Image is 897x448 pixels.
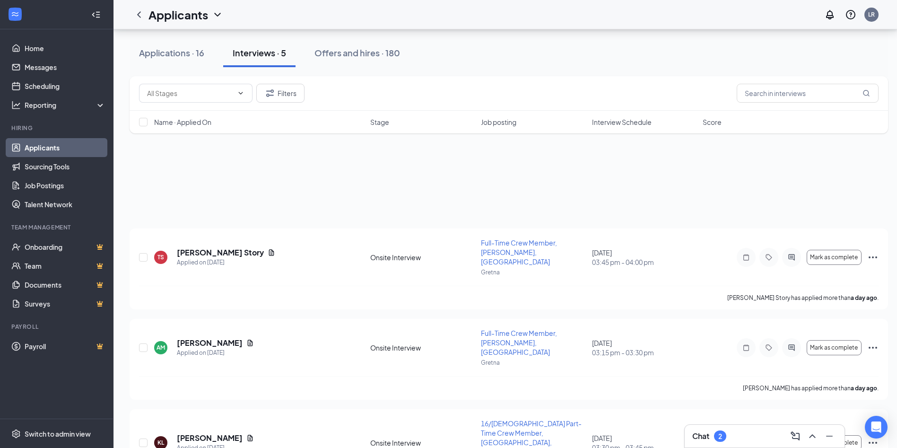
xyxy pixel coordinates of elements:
button: ChevronUp [805,429,820,444]
button: ComposeMessage [788,429,803,444]
span: Job posting [481,117,516,127]
div: [DATE] [592,338,697,357]
svg: ChevronLeft [133,9,145,20]
svg: Minimize [824,430,835,442]
svg: QuestionInfo [845,9,856,20]
div: Hiring [11,124,104,132]
button: Minimize [822,429,837,444]
svg: Note [740,254,752,261]
a: Home [25,39,105,58]
svg: Settings [11,429,21,439]
span: Name · Applied On [154,117,211,127]
svg: Document [246,434,254,442]
span: Stage [370,117,389,127]
div: KL [157,439,164,447]
svg: ActiveChat [786,254,797,261]
div: Applied on [DATE] [177,348,254,358]
a: Applicants [25,138,105,157]
div: Onsite Interview [370,253,475,262]
svg: Document [268,249,275,256]
span: 03:15 pm - 03:30 pm [592,348,697,357]
svg: ChevronUp [807,430,818,442]
svg: Tag [763,344,775,351]
svg: Filter [264,88,276,99]
div: Applied on [DATE] [177,258,275,267]
div: Offers and hires · 180 [314,47,400,59]
span: Score [703,117,722,127]
svg: Document [246,339,254,347]
b: a day ago [851,294,877,301]
svg: Collapse [91,10,101,19]
svg: ChevronDown [212,9,223,20]
a: Sourcing Tools [25,157,105,176]
button: Filter Filters [256,84,305,103]
svg: Ellipses [867,252,879,263]
h5: [PERSON_NAME] [177,338,243,348]
div: Open Intercom Messenger [865,416,888,439]
b: a day ago [851,385,877,392]
h5: [PERSON_NAME] Story [177,247,264,258]
div: Payroll [11,323,104,331]
p: Gretna [481,359,586,367]
p: [PERSON_NAME] has applied more than . [743,384,879,392]
svg: MagnifyingGlass [862,89,870,97]
div: Reporting [25,100,106,110]
a: Talent Network [25,195,105,214]
div: Onsite Interview [370,438,475,448]
svg: Ellipses [867,342,879,353]
span: Mark as complete [810,344,858,351]
p: Gretna [481,268,586,276]
div: [DATE] [592,248,697,267]
div: Interviews · 5 [233,47,286,59]
div: 2 [718,432,722,440]
a: OnboardingCrown [25,237,105,256]
input: All Stages [147,88,233,98]
a: PayrollCrown [25,337,105,356]
div: Applications · 16 [139,47,204,59]
span: Full-Time Crew Member, [PERSON_NAME], [GEOGRAPHIC_DATA] [481,329,557,356]
button: Mark as complete [807,250,862,265]
svg: ChevronDown [237,89,244,97]
h3: Chat [692,431,709,441]
div: Onsite Interview [370,343,475,352]
input: Search in interviews [737,84,879,103]
span: Mark as complete [810,254,858,261]
span: 03:45 pm - 04:00 pm [592,257,697,267]
svg: Note [740,344,752,351]
div: AM [157,343,165,351]
svg: ActiveChat [786,344,797,351]
a: DocumentsCrown [25,275,105,294]
svg: Notifications [824,9,836,20]
svg: Analysis [11,100,21,110]
div: Team Management [11,223,104,231]
div: Switch to admin view [25,429,91,439]
p: [PERSON_NAME] Story has applied more than . [727,294,879,302]
svg: WorkstreamLogo [10,9,20,19]
div: TS [157,253,164,261]
h5: [PERSON_NAME] [177,433,243,443]
svg: ComposeMessage [790,430,801,442]
a: Messages [25,58,105,77]
span: Interview Schedule [592,117,652,127]
span: Full-Time Crew Member, [PERSON_NAME], [GEOGRAPHIC_DATA] [481,238,557,266]
h1: Applicants [148,7,208,23]
a: Scheduling [25,77,105,96]
a: TeamCrown [25,256,105,275]
button: Mark as complete [807,340,862,355]
svg: Tag [763,254,775,261]
a: Job Postings [25,176,105,195]
a: SurveysCrown [25,294,105,313]
div: LR [868,10,875,18]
